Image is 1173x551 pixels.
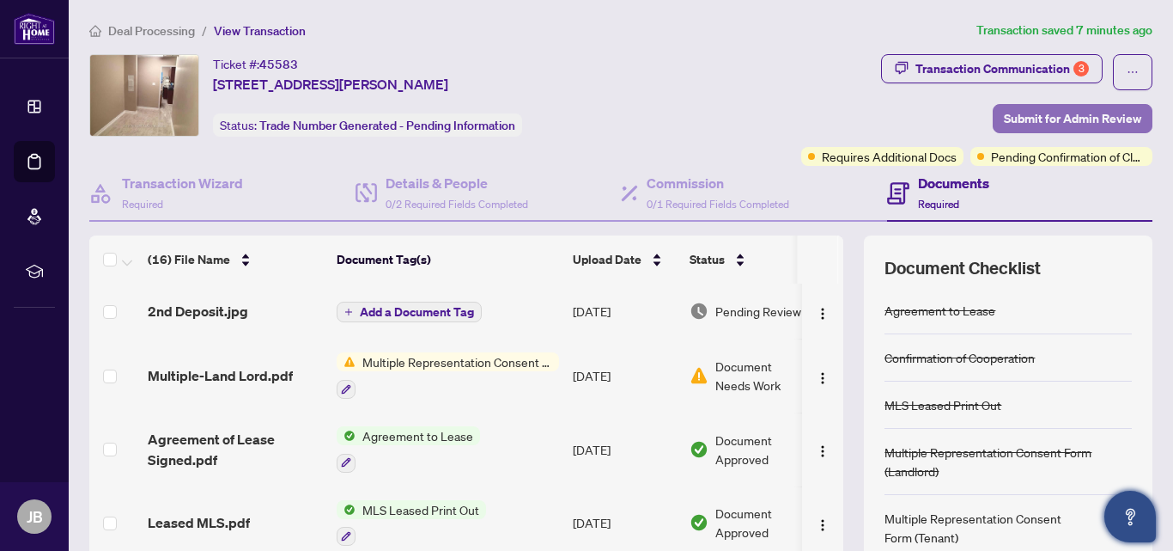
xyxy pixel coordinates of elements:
li: / [202,21,207,40]
span: Multiple Representation Consent Form (Landlord) [356,352,559,371]
button: Logo [809,297,836,325]
span: MLS Leased Print Out [356,500,486,519]
span: Leased MLS.pdf [148,512,250,533]
span: Requires Additional Docs [822,147,957,166]
span: ellipsis [1127,66,1139,78]
span: 2nd Deposit.jpg [148,301,248,321]
span: Deal Processing [108,23,195,39]
span: View Transaction [214,23,306,39]
span: 0/1 Required Fields Completed [647,198,789,211]
img: logo [14,13,55,45]
span: [STREET_ADDRESS][PERSON_NAME] [213,74,448,95]
button: Logo [809,509,836,536]
img: Status Icon [337,500,356,519]
h4: Transaction Wizard [122,173,243,193]
img: Logo [816,371,830,385]
span: Agreement to Lease [356,426,480,445]
h4: Commission [647,173,789,193]
td: [DATE] [566,339,683,413]
button: Status IconAgreement to Lease [337,426,480,473]
td: [DATE] [566,413,683,487]
span: Add a Document Tag [360,306,474,318]
button: Logo [809,436,836,463]
span: Pending Confirmation of Closing [991,147,1146,166]
img: Status Icon [337,426,356,445]
div: 3 [1073,61,1089,77]
div: Agreement to Lease [884,301,995,320]
th: Upload Date [566,236,683,284]
h4: Details & People [386,173,528,193]
button: Status IconMLS Leased Print Out [337,500,486,547]
span: JB [27,505,43,529]
span: Required [918,198,959,211]
span: Document Needs Work [715,357,805,395]
img: Document Status [690,302,708,321]
button: Add a Document Tag [337,302,482,322]
span: Document Checklist [884,256,1041,280]
img: Logo [816,518,830,532]
div: MLS Leased Print Out [884,395,1001,414]
h4: Documents [918,173,989,193]
span: 45583 [259,57,298,72]
button: Add a Document Tag [337,301,482,323]
span: (16) File Name [148,250,230,269]
img: Document Status [690,366,708,385]
button: Status IconMultiple Representation Consent Form (Landlord) [337,352,559,399]
img: Document Status [690,513,708,532]
div: Multiple Representation Consent Form (Tenant) [884,509,1091,547]
span: Agreement of Lease Signed.pdf [148,429,323,470]
span: Multiple-Land Lord.pdf [148,365,293,386]
span: Submit for Admin Review [1004,105,1141,132]
span: Pending Review [715,302,801,321]
img: Document Status [690,440,708,459]
img: Status Icon [337,352,356,371]
button: Open asap [1104,491,1156,542]
div: Transaction Communication [915,55,1089,83]
span: Upload Date [573,250,641,269]
th: Status [683,236,829,284]
span: Required [122,198,163,211]
img: IMG-E12296361_1.jpg [90,55,198,136]
span: plus [344,308,353,316]
th: Document Tag(s) [330,236,566,284]
div: Confirmation of Cooperation [884,348,1035,367]
span: Document Approved [715,431,822,468]
span: home [89,25,101,37]
th: (16) File Name [141,236,330,284]
span: 0/2 Required Fields Completed [386,198,528,211]
div: Multiple Representation Consent Form (Landlord) [884,443,1132,481]
button: Transaction Communication3 [881,54,1103,83]
button: Logo [809,362,836,389]
span: Trade Number Generated - Pending Information [259,118,515,133]
img: Logo [816,444,830,458]
span: Document Approved [715,504,822,542]
span: Status [690,250,725,269]
div: Status: [213,113,522,137]
article: Transaction saved 7 minutes ago [976,21,1152,40]
img: Logo [816,307,830,321]
button: Submit for Admin Review [993,104,1152,133]
td: [DATE] [566,284,683,339]
div: Ticket #: [213,54,298,74]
